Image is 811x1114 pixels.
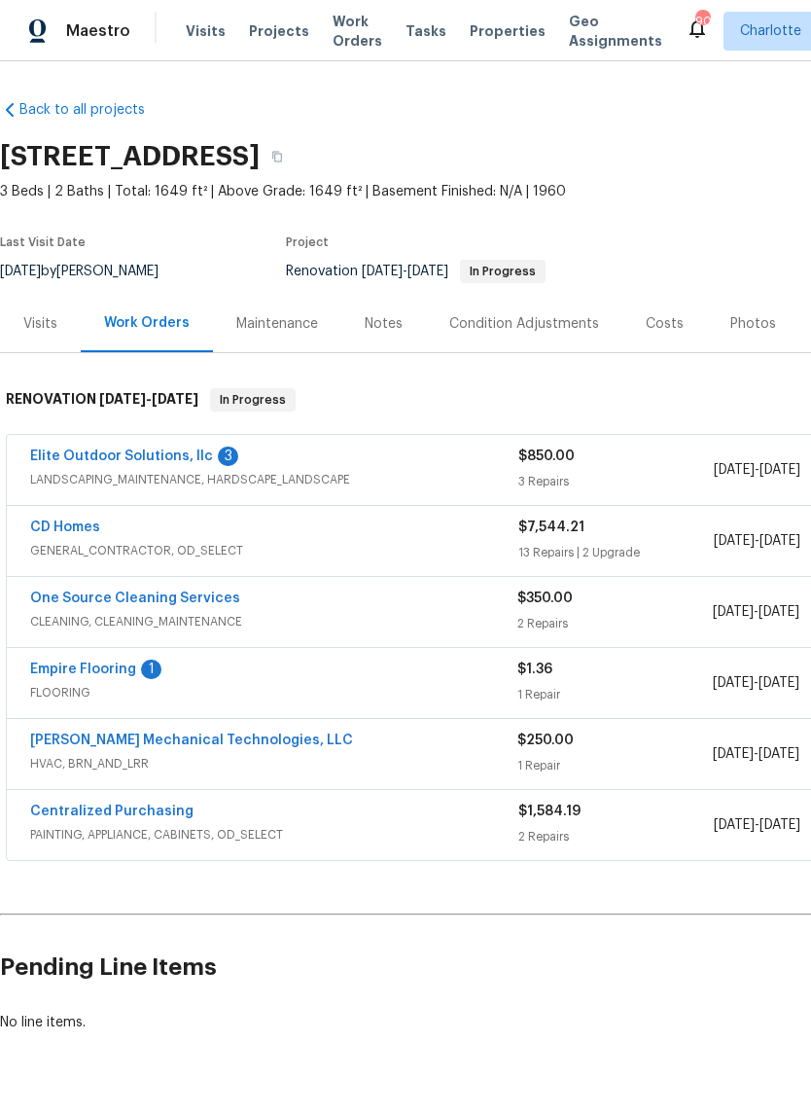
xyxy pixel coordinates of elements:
[713,676,754,690] span: [DATE]
[30,663,136,676] a: Empire Flooring
[30,612,517,631] span: CLEANING, CLEANING_MAINTENANCE
[405,24,446,38] span: Tasks
[517,663,552,676] span: $1.36
[713,673,799,693] span: -
[407,265,448,278] span: [DATE]
[333,12,382,51] span: Work Orders
[713,602,799,622] span: -
[517,685,712,704] div: 1 Repair
[758,747,799,761] span: [DATE]
[66,21,130,41] span: Maestro
[758,676,799,690] span: [DATE]
[518,472,714,491] div: 3 Repairs
[517,734,574,747] span: $250.00
[152,392,198,406] span: [DATE]
[249,21,309,41] span: Projects
[517,756,712,775] div: 1 Repair
[740,21,801,41] span: Charlotte
[462,266,544,277] span: In Progress
[99,392,198,406] span: -
[30,592,240,605] a: One Source Cleaning Services
[30,805,194,818] a: Centralized Purchasing
[286,236,329,248] span: Project
[30,825,518,844] span: PAINTING, APPLIANCE, CABINETS, OD_SELECT
[286,265,546,278] span: Renovation
[30,541,518,560] span: GENERAL_CONTRACTOR, OD_SELECT
[449,314,599,334] div: Condition Adjustments
[470,21,546,41] span: Properties
[646,314,684,334] div: Costs
[695,12,709,31] div: 90
[759,534,800,548] span: [DATE]
[30,754,517,773] span: HVAC, BRN_AND_LRR
[569,12,662,51] span: Geo Assignments
[714,463,755,477] span: [DATE]
[218,447,238,466] div: 3
[518,521,584,534] span: $7,544.21
[260,139,295,174] button: Copy Address
[518,449,575,463] span: $850.00
[714,531,800,551] span: -
[518,827,714,846] div: 2 Repairs
[365,314,403,334] div: Notes
[212,390,294,410] span: In Progress
[141,660,161,679] div: 1
[99,392,146,406] span: [DATE]
[713,605,754,619] span: [DATE]
[23,314,57,334] div: Visits
[30,449,213,463] a: Elite Outdoor Solutions, llc
[518,543,714,562] div: 13 Repairs | 2 Upgrade
[30,683,517,702] span: FLOORING
[517,592,573,605] span: $350.00
[6,388,198,412] h6: RENOVATION
[759,463,800,477] span: [DATE]
[186,21,226,41] span: Visits
[104,313,190,333] div: Work Orders
[713,744,799,764] span: -
[730,314,776,334] div: Photos
[362,265,448,278] span: -
[362,265,403,278] span: [DATE]
[759,818,800,832] span: [DATE]
[714,460,800,480] span: -
[758,605,799,619] span: [DATE]
[30,470,518,489] span: LANDSCAPING_MAINTENANCE, HARDSCAPE_LANDSCAPE
[30,521,100,534] a: CD Homes
[517,614,712,633] div: 2 Repairs
[714,818,755,832] span: [DATE]
[30,734,353,747] a: [PERSON_NAME] Mechanical Technologies, LLC
[518,805,581,818] span: $1,584.19
[236,314,318,334] div: Maintenance
[714,534,755,548] span: [DATE]
[714,815,800,835] span: -
[713,747,754,761] span: [DATE]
